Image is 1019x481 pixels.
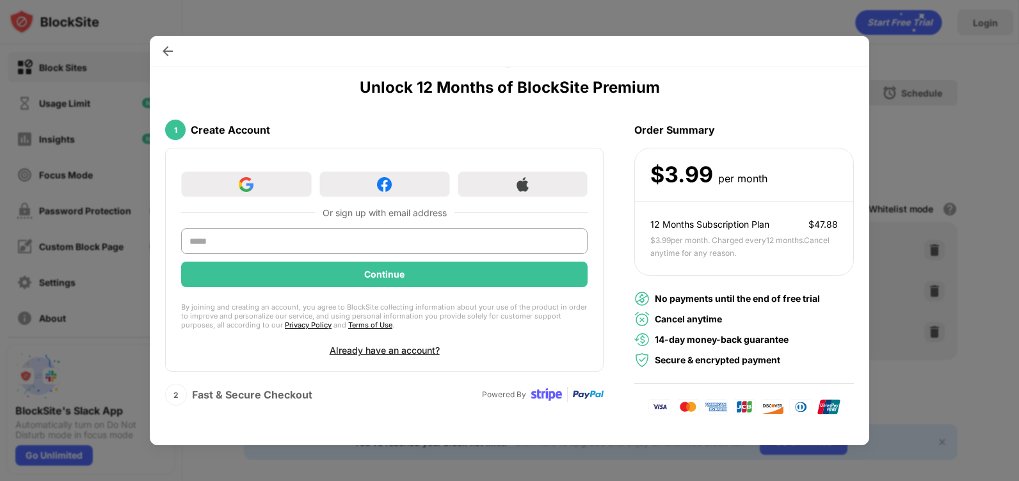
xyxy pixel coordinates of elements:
[634,332,650,347] img: money-back.svg
[634,291,650,306] img: no-payment.svg
[650,162,713,188] div: $ 3.99
[655,353,780,367] div: Secure & encrypted payment
[191,123,270,136] div: Create Account
[655,333,789,347] div: 14-day money-back guarantee
[733,399,756,414] img: jcb-card.svg
[285,320,332,329] a: Privacy Policy
[650,234,838,260] div: $ 3.99 per month. Charged every 12 months . Cancel anytime for any reason.
[515,177,530,192] img: apple-icon.png
[323,207,447,218] div: Or sign up with email address
[531,379,562,410] img: stripe-transparent.svg
[634,311,650,327] img: cancel-anytime-green.svg
[364,269,405,280] div: Continue
[192,388,312,401] div: Fast & Secure Checkout
[573,379,604,410] img: paypal-transparent.svg
[634,352,650,368] img: secured-payment-green.svg
[718,170,767,188] div: per month
[377,177,392,192] img: facebook-icon.png
[761,399,784,414] img: discover-card.svg
[789,399,812,414] img: diner-clabs-card.svg
[808,217,838,232] div: $ 47.88
[655,292,820,306] div: No payments until the end of free trial
[239,177,253,192] img: google-icon.png
[705,399,728,414] img: american-express-card.svg
[634,112,854,148] div: Order Summary
[348,320,392,329] a: Terms of Use
[677,399,700,414] img: master-card.svg
[817,399,840,414] img: union-pay-card.svg
[655,312,722,326] div: Cancel anytime
[165,120,186,140] div: 1
[165,384,187,406] div: 2
[648,399,671,414] img: visa-card.svg
[360,78,660,97] div: Unlock 12 Months of BlockSite Premium
[330,345,440,356] div: Already have an account?
[482,388,526,400] div: Powered By
[181,303,588,329] div: By joining and creating an account, you agree to BlockSite collecting information about your use ...
[650,217,769,232] div: 12 Months Subscription Plan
